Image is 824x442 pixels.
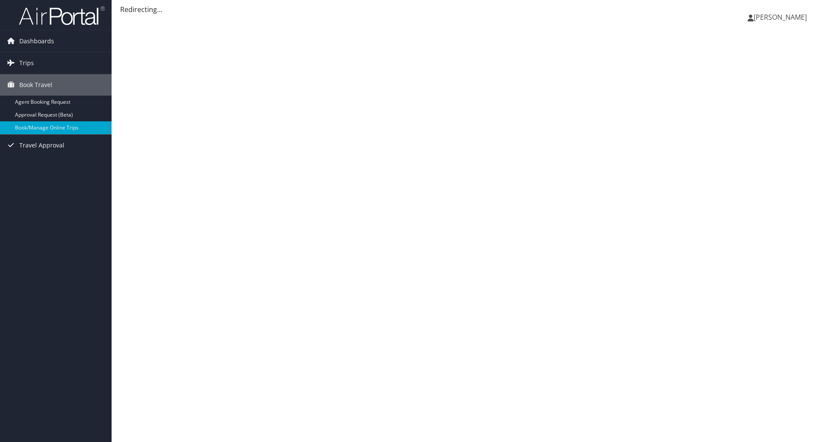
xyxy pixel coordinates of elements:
[120,4,815,15] div: Redirecting...
[19,135,64,156] span: Travel Approval
[19,74,52,96] span: Book Travel
[19,30,54,52] span: Dashboards
[19,6,105,26] img: airportal-logo.png
[748,4,815,30] a: [PERSON_NAME]
[754,12,807,22] span: [PERSON_NAME]
[19,52,34,74] span: Trips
